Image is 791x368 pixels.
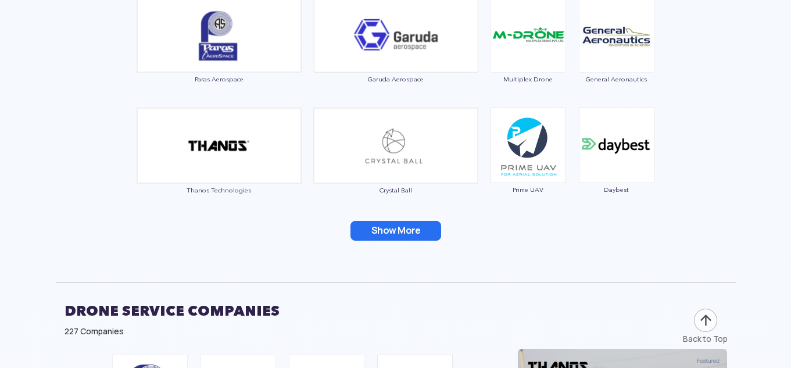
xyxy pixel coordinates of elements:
img: ic_primeuav.png [491,108,566,183]
div: Back to Top [683,333,728,345]
span: Prime UAV [490,186,567,193]
button: Show More [350,221,441,241]
span: Garuda Aerospace [313,76,478,83]
img: ic_thanos_double.png [137,108,302,184]
a: Crystal Ball [313,140,478,194]
a: Daybest [578,140,655,193]
img: ic_daybest.png [579,108,654,183]
a: Multiplex Drone [490,29,567,83]
a: Garuda Aerospace [313,29,478,83]
span: Thanos Technologies [137,187,302,194]
img: ic_arrow-up.png [693,308,718,333]
span: General Aeronautics [578,76,655,83]
span: Daybest [578,186,655,193]
img: ic_crystalball_double.png [313,108,478,184]
span: Crystal Ball [313,187,478,194]
a: Thanos Technologies [137,140,302,194]
div: 227 Companies [65,326,727,337]
a: Paras Aerospace [137,29,302,83]
span: Paras Aerospace [137,76,302,83]
span: Multiplex Drone [490,76,567,83]
a: General Aeronautics [578,29,655,83]
a: Prime UAV [490,140,567,193]
h2: DRONE SERVICE COMPANIES [65,296,727,326]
